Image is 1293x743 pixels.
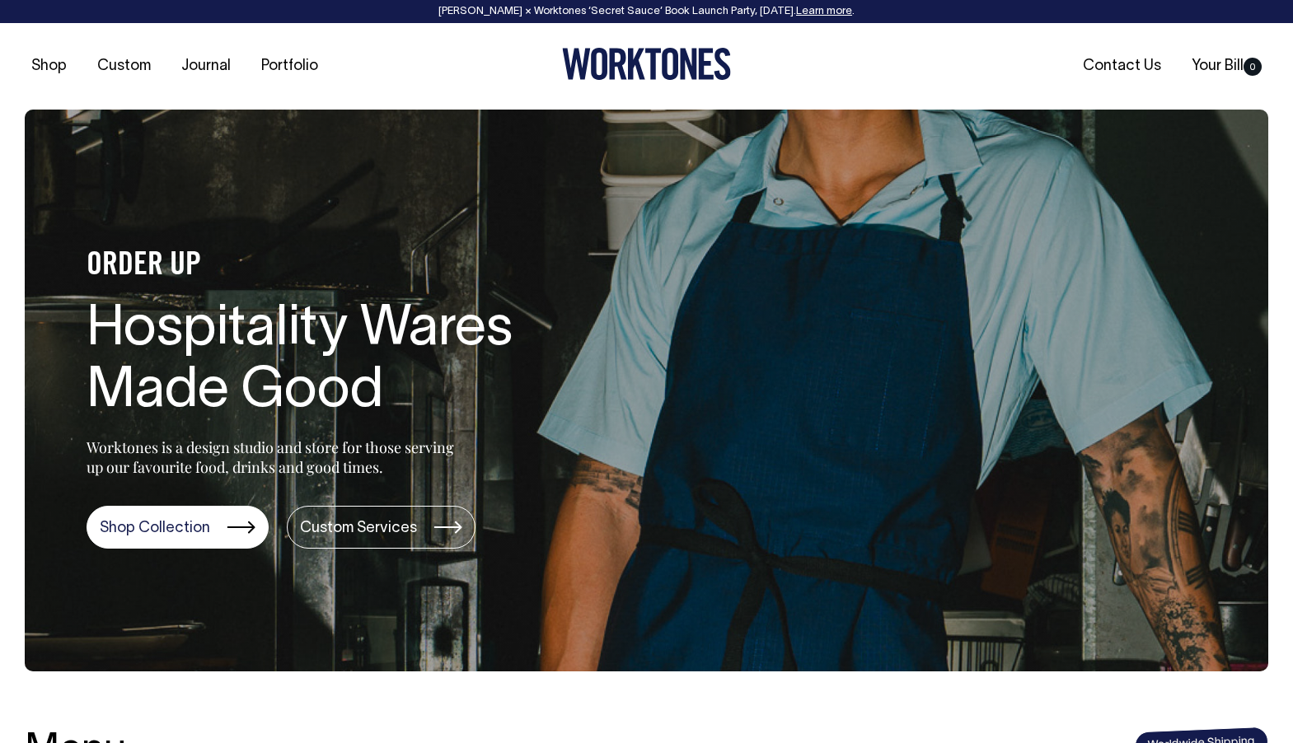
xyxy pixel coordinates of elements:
a: Shop Collection [87,506,269,549]
h1: Hospitality Wares Made Good [87,300,614,423]
a: Your Bill0 [1185,53,1268,80]
a: Learn more [796,7,852,16]
a: Shop [25,53,73,80]
p: Worktones is a design studio and store for those serving up our favourite food, drinks and good t... [87,437,461,477]
a: Portfolio [255,53,325,80]
a: Journal [175,53,237,80]
a: Custom Services [287,506,476,549]
a: Custom [91,53,157,80]
a: Contact Us [1076,53,1168,80]
h4: ORDER UP [87,249,614,283]
span: 0 [1244,58,1262,76]
div: [PERSON_NAME] × Worktones ‘Secret Sauce’ Book Launch Party, [DATE]. . [16,6,1277,17]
